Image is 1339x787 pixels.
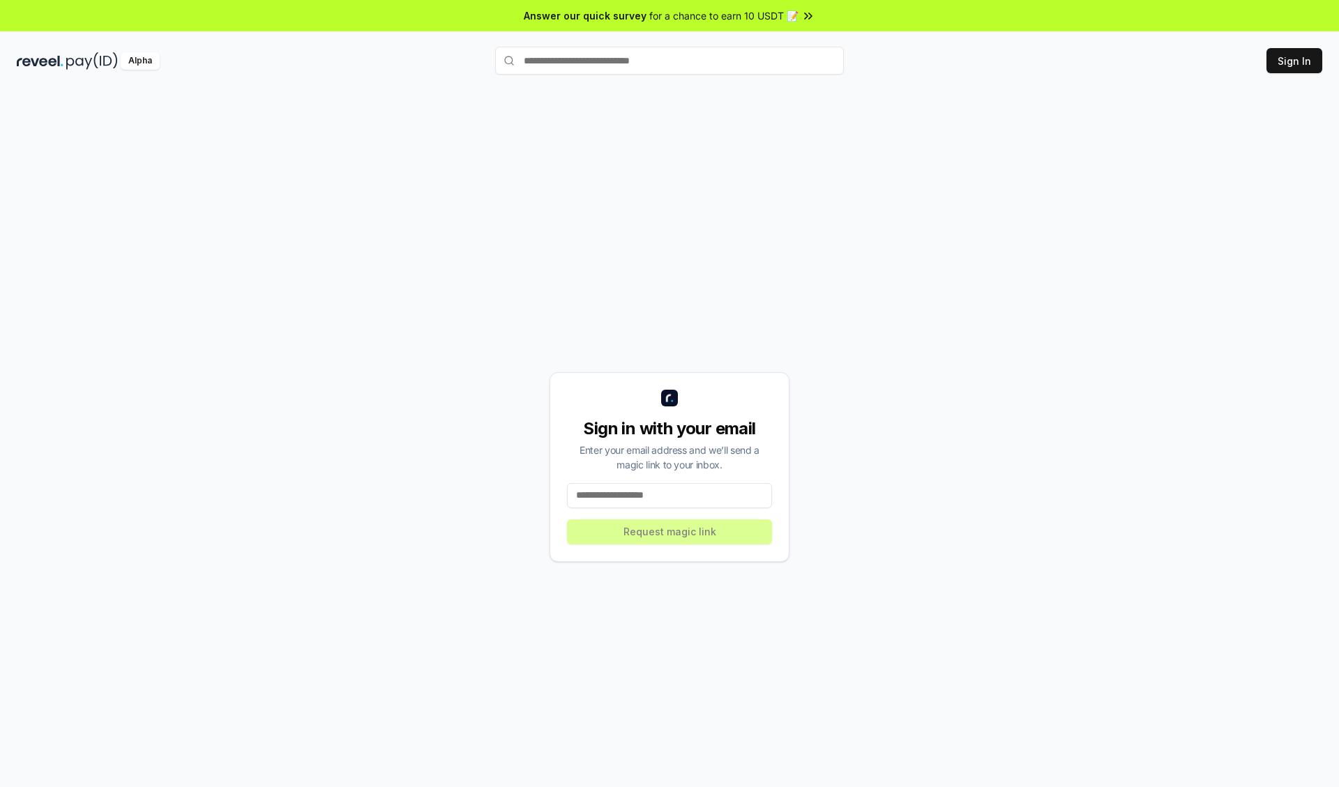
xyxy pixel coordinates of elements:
div: Alpha [121,52,160,70]
span: for a chance to earn 10 USDT 📝 [649,8,799,23]
div: Sign in with your email [567,418,772,440]
span: Answer our quick survey [524,8,646,23]
img: pay_id [66,52,118,70]
img: reveel_dark [17,52,63,70]
img: logo_small [661,390,678,406]
button: Sign In [1266,48,1322,73]
div: Enter your email address and we’ll send a magic link to your inbox. [567,443,772,472]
